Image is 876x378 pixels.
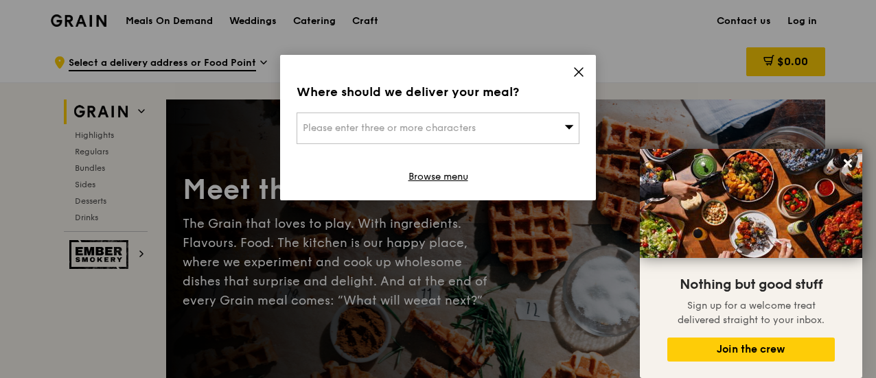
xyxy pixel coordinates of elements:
span: Please enter three or more characters [303,122,476,134]
div: Where should we deliver your meal? [297,82,579,102]
a: Browse menu [408,170,468,184]
span: Nothing but good stuff [680,276,822,293]
button: Join the crew [667,338,835,362]
button: Close [837,152,859,174]
span: Sign up for a welcome treat delivered straight to your inbox. [678,300,825,326]
img: DSC07876-Edit02-Large.jpeg [640,149,862,258]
